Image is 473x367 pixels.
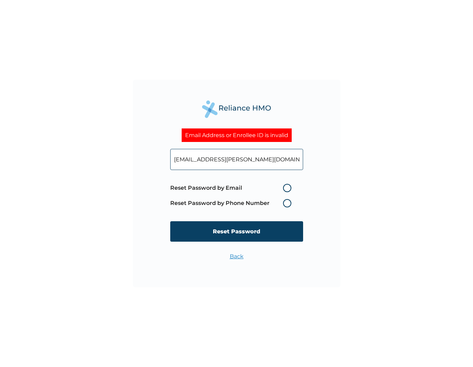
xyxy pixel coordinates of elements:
a: Back [230,253,244,260]
img: Reliance Health's Logo [202,100,271,118]
label: Reset Password by Phone Number [170,199,295,207]
label: Reset Password by Email [170,184,295,192]
input: Your Enrollee ID or Email Address [170,149,303,170]
span: Password reset method [170,180,295,211]
div: Email Address or Enrollee ID is invalid [182,128,292,142]
input: Reset Password [170,221,303,242]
